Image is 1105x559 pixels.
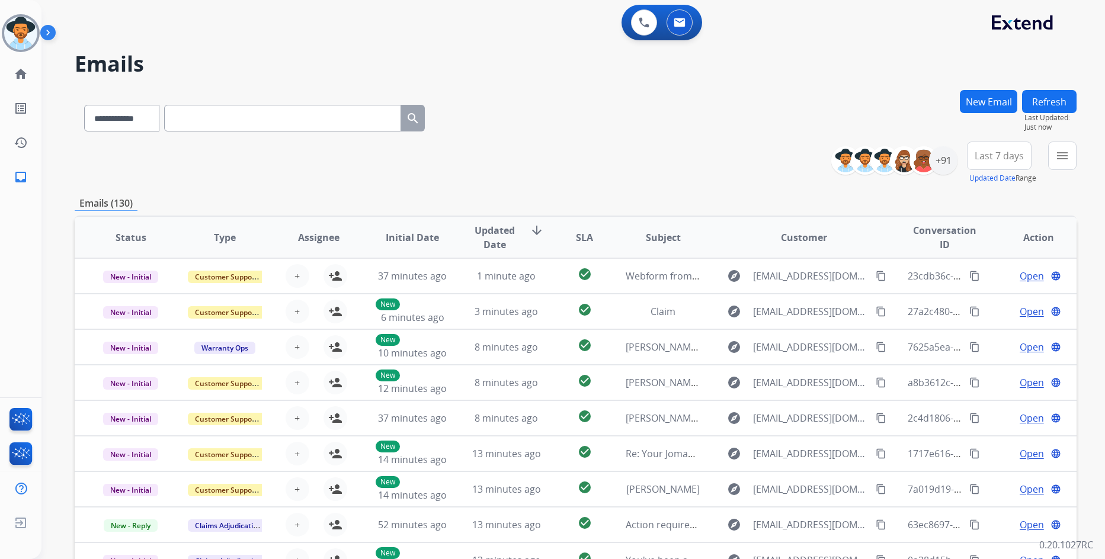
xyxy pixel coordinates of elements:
[475,412,538,425] span: 8 minutes ago
[188,413,265,425] span: Customer Support
[727,304,741,319] mat-icon: explore
[982,217,1077,258] th: Action
[969,413,980,423] mat-icon: content_copy
[969,174,1016,183] button: Updated Date
[1020,269,1044,283] span: Open
[908,376,1086,389] span: a8b3612c-505d-422c-bfdd-0b0682bf31f3
[14,170,28,184] mat-icon: inbox
[475,340,538,354] span: 8 minutes ago
[626,447,796,460] span: Re: Your Jomashop virtual card is here
[188,448,265,461] span: Customer Support
[727,340,741,354] mat-icon: explore
[378,382,447,395] span: 12 minutes ago
[908,305,1077,318] span: 27a2c480-5c4a-4fcc-a927-f5888da1ff4f
[969,377,980,388] mat-icon: content_copy
[475,305,538,318] span: 3 minutes ago
[406,111,420,126] mat-icon: search
[626,269,894,282] span: Webform from [EMAIL_ADDRESS][DOMAIN_NAME] on [DATE]
[1020,411,1044,425] span: Open
[472,483,541,496] span: 13 minutes ago
[1024,123,1077,132] span: Just now
[1020,375,1044,390] span: Open
[578,480,592,494] mat-icon: check_circle
[286,477,309,501] button: +
[753,375,869,390] span: [EMAIL_ADDRESS][DOMAIN_NAME]
[103,413,158,425] span: New - Initial
[1050,484,1061,494] mat-icon: language
[294,482,300,496] span: +
[530,223,544,237] mat-icon: arrow_downward
[876,377,886,388] mat-icon: content_copy
[378,489,447,502] span: 14 minutes ago
[646,230,681,245] span: Subject
[194,342,255,354] span: Warranty Ops
[781,230,827,245] span: Customer
[876,306,886,317] mat-icon: content_copy
[727,269,741,283] mat-icon: explore
[1050,448,1061,459] mat-icon: language
[477,269,536,282] span: 1 minute ago
[753,304,869,319] span: [EMAIL_ADDRESS][DOMAIN_NAME]
[328,518,342,532] mat-icon: person_add
[969,484,980,494] mat-icon: content_copy
[328,304,342,319] mat-icon: person_add
[1050,271,1061,281] mat-icon: language
[753,411,869,425] span: [EMAIL_ADDRESS][DOMAIN_NAME]
[1020,518,1044,532] span: Open
[969,448,980,459] mat-icon: content_copy
[378,269,447,282] span: 37 minutes ago
[876,271,886,281] mat-icon: content_copy
[294,304,300,319] span: +
[929,146,957,175] div: +91
[876,519,886,530] mat-icon: content_copy
[578,516,592,530] mat-icon: check_circle
[294,375,300,390] span: +
[727,518,741,532] mat-icon: explore
[626,340,793,354] span: [PERSON_NAME] // CX # 5604G665901
[1020,446,1044,461] span: Open
[286,442,309,465] button: +
[103,484,158,496] span: New - Initial
[14,67,28,81] mat-icon: home
[376,547,400,559] p: New
[969,306,980,317] mat-icon: content_copy
[1050,342,1061,352] mat-icon: language
[1020,304,1044,319] span: Open
[294,411,300,425] span: +
[472,518,541,531] span: 13 minutes ago
[298,230,339,245] span: Assignee
[4,17,37,50] img: avatar
[294,340,300,354] span: +
[103,448,158,461] span: New - Initial
[116,230,146,245] span: Status
[1055,149,1069,163] mat-icon: menu
[908,412,1084,425] span: 2c4d1806-e3b3-4188-a4cb-cff0f3398e94
[876,413,886,423] mat-icon: content_copy
[376,334,400,346] p: New
[188,519,269,532] span: Claims Adjudication
[967,142,1032,170] button: Last 7 days
[103,306,158,319] span: New - Initial
[328,375,342,390] mat-icon: person_add
[975,153,1024,158] span: Last 7 days
[727,375,741,390] mat-icon: explore
[188,484,265,496] span: Customer Support
[188,377,265,390] span: Customer Support
[1050,519,1061,530] mat-icon: language
[908,447,1090,460] span: 1717e616-09db-4afc-b7e1-b5d50b56242c
[727,446,741,461] mat-icon: explore
[626,483,700,496] span: [PERSON_NAME]
[328,269,342,283] mat-icon: person_add
[753,518,869,532] span: [EMAIL_ADDRESS][DOMAIN_NAME]
[876,342,886,352] mat-icon: content_copy
[472,447,541,460] span: 13 minutes ago
[908,269,1093,282] span: 23cdb36c-b41d-4e4b-aa31-a3288b547158
[969,342,980,352] mat-icon: content_copy
[75,52,1077,76] h2: Emails
[1039,538,1093,552] p: 0.20.1027RC
[376,476,400,488] p: New
[876,484,886,494] mat-icon: content_copy
[578,338,592,352] mat-icon: check_circle
[294,518,300,532] span: +
[1050,377,1061,388] mat-icon: language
